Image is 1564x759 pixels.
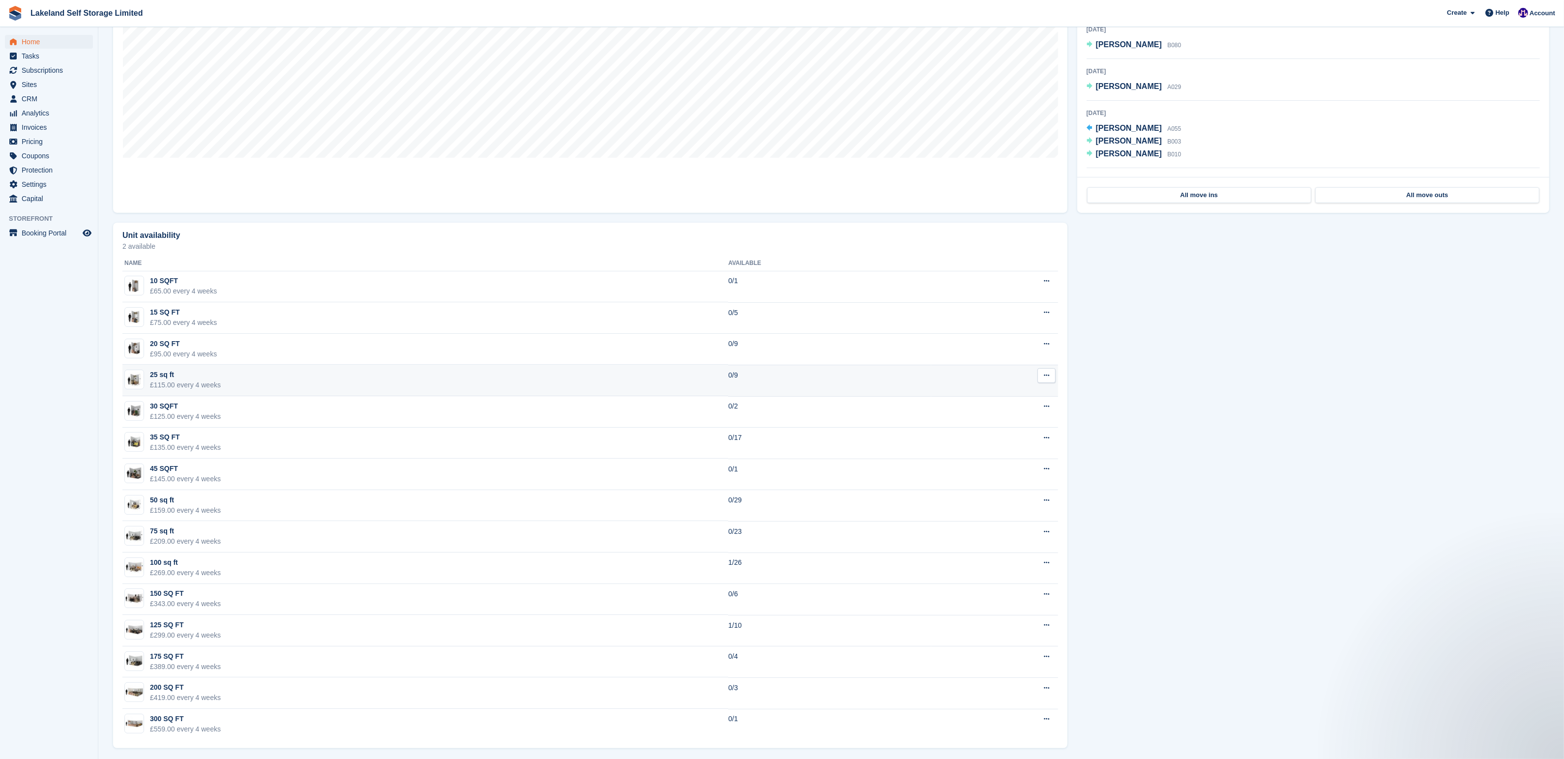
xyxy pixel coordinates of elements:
[22,92,81,106] span: CRM
[1087,148,1181,161] a: [PERSON_NAME] B010
[1087,176,1540,185] div: [DATE]
[22,163,81,177] span: Protection
[22,63,81,77] span: Subscriptions
[728,396,931,428] td: 0/2
[22,149,81,163] span: Coupons
[8,6,23,21] img: stora-icon-8386f47178a22dfd0bd8f6a31ec36ba5ce8667c1dd55bd0f319d3a0aa187defe.svg
[150,318,217,328] div: £75.00 every 4 weeks
[22,78,81,91] span: Sites
[22,135,81,148] span: Pricing
[728,459,931,490] td: 0/1
[150,526,221,536] div: 75 sq ft
[125,279,144,293] img: 10-sqft-unit.jpg
[9,214,98,224] span: Storefront
[728,256,931,271] th: Available
[1167,138,1181,145] span: B003
[122,256,728,271] th: Name
[1096,149,1162,158] span: [PERSON_NAME]
[150,380,221,390] div: £115.00 every 4 weeks
[150,495,221,505] div: 50 sq ft
[1087,187,1311,203] a: All move ins
[728,615,931,646] td: 1/10
[5,35,93,49] a: menu
[150,307,217,318] div: 15 SQ FT
[1518,8,1528,18] img: Nick Aynsley
[150,724,221,734] div: £559.00 every 4 weeks
[1167,125,1181,132] span: A055
[150,339,217,349] div: 20 SQ FT
[5,92,93,106] a: menu
[728,271,931,302] td: 0/1
[150,276,217,286] div: 10 SQFT
[27,5,147,21] a: Lakeland Self Storage Limited
[150,651,221,662] div: 175 SQ FT
[150,557,221,568] div: 100 sq ft
[125,591,144,606] img: 150.jpg
[728,553,931,584] td: 1/26
[125,560,144,575] img: 100.jpg
[5,192,93,205] a: menu
[1167,42,1181,49] span: B080
[728,302,931,334] td: 0/5
[1087,122,1181,135] a: [PERSON_NAME] A055
[5,226,93,240] a: menu
[125,373,144,387] img: 25.jpg
[22,35,81,49] span: Home
[125,685,144,700] img: 200-sqft-unit.jpg
[125,467,144,481] img: 40-sqft-unit.jpg
[150,349,217,359] div: £95.00 every 4 weeks
[150,505,221,516] div: £159.00 every 4 weeks
[728,365,931,396] td: 0/9
[5,49,93,63] a: menu
[122,231,180,240] h2: Unit availability
[150,401,221,411] div: 30 SQFT
[22,177,81,191] span: Settings
[150,620,221,630] div: 125 SQ FT
[150,693,221,703] div: £419.00 every 4 weeks
[728,428,931,459] td: 0/17
[150,474,221,484] div: £145.00 every 4 weeks
[122,243,1058,250] p: 2 available
[728,521,931,553] td: 0/23
[5,106,93,120] a: menu
[22,192,81,205] span: Capital
[150,286,217,296] div: £65.00 every 4 weeks
[150,464,221,474] div: 45 SQFT
[81,227,93,239] a: Preview store
[125,404,144,418] img: 30-sqft-unit.jpg
[1087,81,1181,93] a: [PERSON_NAME] A029
[1315,187,1539,203] a: All move outs
[1496,8,1509,18] span: Help
[1087,25,1540,34] div: [DATE]
[5,149,93,163] a: menu
[150,442,221,453] div: £135.00 every 4 weeks
[150,630,221,641] div: £299.00 every 4 weeks
[125,529,144,543] img: 75.jpg
[1087,109,1540,117] div: [DATE]
[1096,124,1162,132] span: [PERSON_NAME]
[5,177,93,191] a: menu
[125,310,144,324] img: 15-sqft-unit.jpg
[125,654,144,668] img: 75-sqft-unit.jpg
[150,432,221,442] div: 35 SQ FT
[1096,82,1162,90] span: [PERSON_NAME]
[1530,8,1555,18] span: Account
[125,341,144,355] img: 20-sqft-unit.jpg
[150,411,221,422] div: £125.00 every 4 weeks
[22,226,81,240] span: Booking Portal
[150,682,221,693] div: 200 SQ FT
[5,63,93,77] a: menu
[5,135,93,148] a: menu
[150,370,221,380] div: 25 sq ft
[728,646,931,678] td: 0/4
[125,717,144,731] img: 300-sqft-unit.jpg
[125,435,144,449] img: 35-sqft-unit.jpg
[22,49,81,63] span: Tasks
[5,120,93,134] a: menu
[1447,8,1467,18] span: Create
[150,599,221,609] div: £343.00 every 4 weeks
[728,490,931,522] td: 0/29
[150,662,221,672] div: £389.00 every 4 weeks
[125,623,144,637] img: 125-sqft-unit.jpg
[5,163,93,177] a: menu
